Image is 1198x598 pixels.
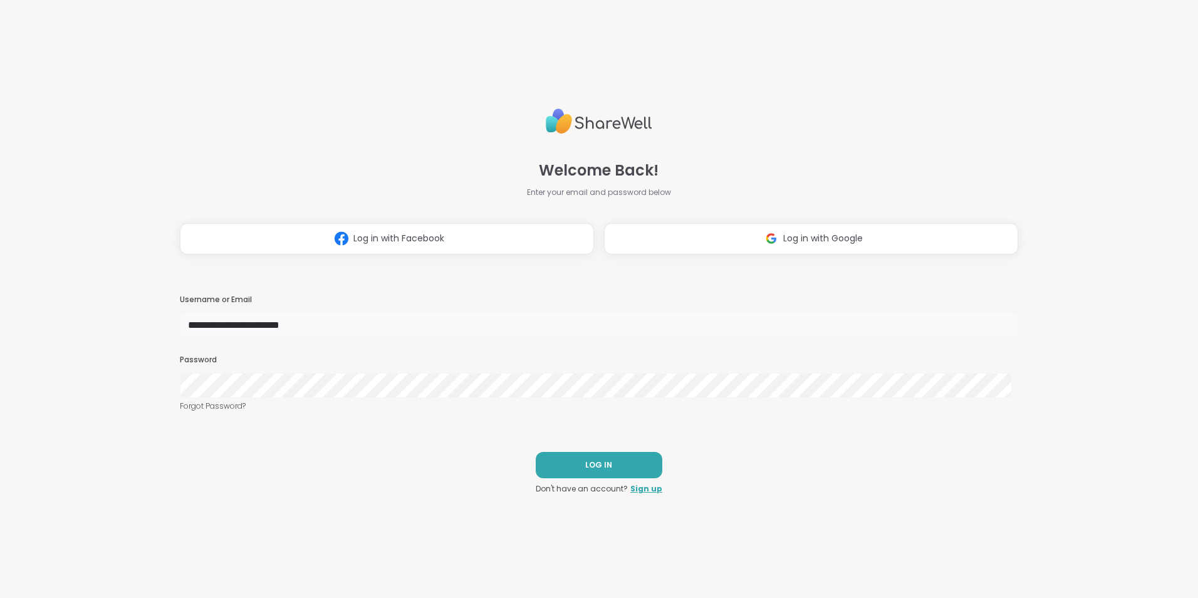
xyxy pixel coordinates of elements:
[180,401,1018,412] a: Forgot Password?
[783,232,863,245] span: Log in with Google
[180,223,594,254] button: Log in with Facebook
[604,223,1018,254] button: Log in with Google
[180,295,1018,305] h3: Username or Email
[536,483,628,495] span: Don't have an account?
[585,459,612,471] span: LOG IN
[536,452,662,478] button: LOG IN
[353,232,444,245] span: Log in with Facebook
[180,355,1018,365] h3: Password
[330,227,353,250] img: ShareWell Logomark
[546,103,652,139] img: ShareWell Logo
[539,159,659,182] span: Welcome Back!
[630,483,662,495] a: Sign up
[759,227,783,250] img: ShareWell Logomark
[527,187,671,198] span: Enter your email and password below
